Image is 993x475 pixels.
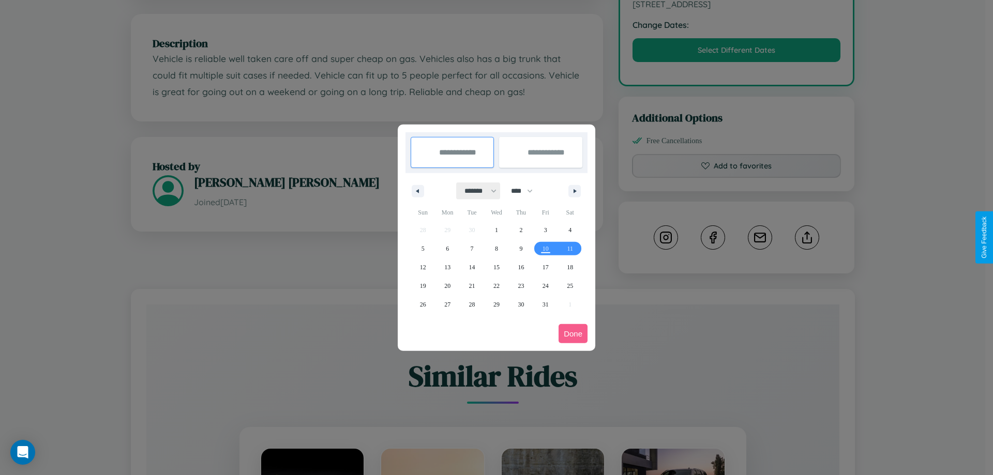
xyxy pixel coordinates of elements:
[420,258,426,277] span: 12
[559,324,588,343] button: Done
[493,295,500,314] span: 29
[411,295,435,314] button: 26
[543,239,549,258] span: 10
[543,295,549,314] span: 31
[484,204,508,221] span: Wed
[435,277,459,295] button: 20
[411,277,435,295] button: 19
[469,277,475,295] span: 21
[435,204,459,221] span: Mon
[533,295,558,314] button: 31
[460,204,484,221] span: Tue
[509,239,533,258] button: 9
[420,277,426,295] span: 19
[558,239,582,258] button: 11
[435,239,459,258] button: 6
[495,221,498,239] span: 1
[435,295,459,314] button: 27
[558,204,582,221] span: Sat
[460,295,484,314] button: 28
[568,221,571,239] span: 4
[484,295,508,314] button: 29
[444,277,450,295] span: 20
[484,239,508,258] button: 8
[533,258,558,277] button: 17
[495,239,498,258] span: 8
[509,277,533,295] button: 23
[533,239,558,258] button: 10
[518,277,524,295] span: 23
[543,258,549,277] span: 17
[981,217,988,258] div: Give Feedback
[493,258,500,277] span: 15
[10,440,35,465] div: Open Intercom Messenger
[518,295,524,314] span: 30
[469,258,475,277] span: 14
[471,239,474,258] span: 7
[558,221,582,239] button: 4
[509,204,533,221] span: Thu
[484,277,508,295] button: 22
[460,239,484,258] button: 7
[460,277,484,295] button: 21
[567,277,573,295] span: 25
[519,239,522,258] span: 9
[446,239,449,258] span: 6
[420,295,426,314] span: 26
[533,221,558,239] button: 3
[493,277,500,295] span: 22
[558,258,582,277] button: 18
[411,204,435,221] span: Sun
[484,221,508,239] button: 1
[411,258,435,277] button: 12
[558,277,582,295] button: 25
[444,258,450,277] span: 13
[519,221,522,239] span: 2
[518,258,524,277] span: 16
[422,239,425,258] span: 5
[435,258,459,277] button: 13
[509,221,533,239] button: 2
[460,258,484,277] button: 14
[469,295,475,314] span: 28
[544,221,547,239] span: 3
[484,258,508,277] button: 15
[533,204,558,221] span: Fri
[567,258,573,277] span: 18
[509,295,533,314] button: 30
[411,239,435,258] button: 5
[543,277,549,295] span: 24
[444,295,450,314] span: 27
[533,277,558,295] button: 24
[509,258,533,277] button: 16
[567,239,573,258] span: 11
